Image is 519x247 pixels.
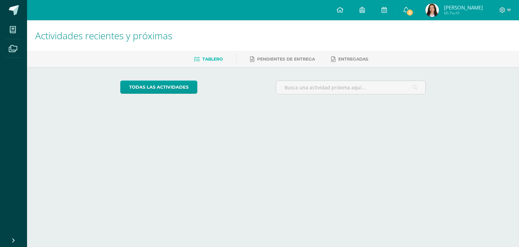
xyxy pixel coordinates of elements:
[425,3,439,17] img: 622006259b0f75aac925ca47937ae428.png
[35,29,172,42] span: Actividades recientes y próximas
[194,54,223,65] a: Tablero
[202,57,223,62] span: Tablero
[331,54,368,65] a: Entregadas
[444,4,483,11] span: [PERSON_NAME]
[406,9,414,16] span: 5
[444,10,483,16] span: Mi Perfil
[257,57,315,62] span: Pendientes de entrega
[120,81,197,94] a: todas las Actividades
[338,57,368,62] span: Entregadas
[276,81,426,94] input: Busca una actividad próxima aquí...
[250,54,315,65] a: Pendientes de entrega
